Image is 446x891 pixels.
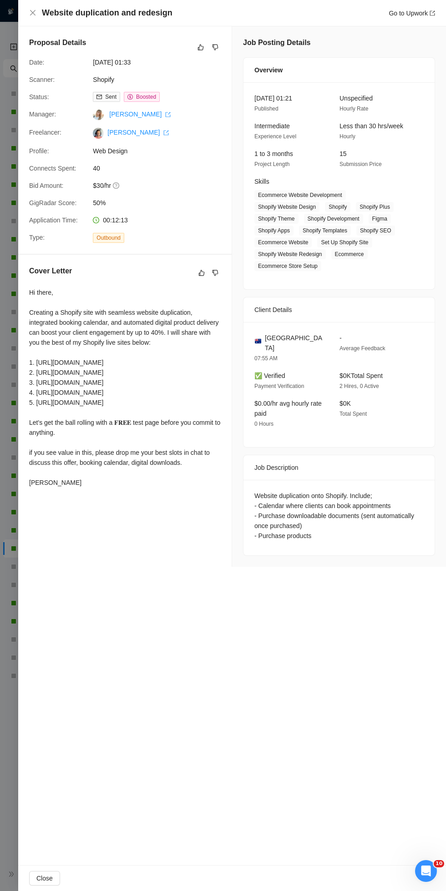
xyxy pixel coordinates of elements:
[254,161,289,167] span: Project Length
[340,383,379,389] span: 2 Hires, 0 Active
[127,94,133,100] span: dollar
[29,129,61,136] span: Freelancer:
[136,94,156,100] span: Boosted
[29,9,36,16] span: close
[210,42,221,53] button: dislike
[254,383,304,389] span: Payment Verification
[165,112,171,117] span: export
[317,237,372,247] span: Set Up Shopify Site
[254,261,321,271] span: Ecommerce Store Setup
[340,133,355,140] span: Hourly
[29,266,72,277] h5: Cover Letter
[254,150,293,157] span: 1 to 3 months
[29,59,44,66] span: Date:
[29,216,78,224] span: Application Time:
[340,95,373,102] span: Unspecified
[29,9,36,17] button: Close
[254,95,292,102] span: [DATE] 01:21
[163,130,169,136] span: export
[29,93,49,101] span: Status:
[93,128,104,139] img: c1pOUdFQXQHPy4GMfJXGTqN0VwErOl3XwRwTWUxDBlNYoaRh0BS3eA05KFDRsnEtuA
[29,199,76,206] span: GigRadar Score:
[340,161,382,167] span: Submission Price
[430,10,435,16] span: export
[36,873,53,883] span: Close
[340,150,347,157] span: 15
[93,181,229,191] span: $30/hr
[299,226,351,236] span: Shopify Templates
[29,111,56,118] span: Manager:
[96,94,102,100] span: mail
[254,202,319,212] span: Shopify Website Design
[29,76,55,83] span: Scanner:
[93,217,99,223] span: clock-circle
[434,860,444,867] span: 10
[29,871,60,886] button: Close
[255,338,261,344] img: 🇦🇺
[325,202,350,212] span: Shopify
[103,216,128,224] span: 00:12:13
[212,269,218,277] span: dislike
[93,75,229,85] span: Shopify
[254,297,424,322] div: Client Details
[340,106,368,112] span: Hourly Rate
[29,182,64,189] span: Bid Amount:
[29,147,49,155] span: Profile:
[29,287,221,488] div: Hi there, Creating a Shopify site with seamless website duplication, integrated booking calendar,...
[243,37,310,48] h5: Job Posting Details
[109,111,171,118] a: [PERSON_NAME] export
[356,202,394,212] span: Shopify Plus
[340,411,367,417] span: Total Spent
[93,146,229,156] span: Web Design
[304,214,363,224] span: Shopify Development
[389,10,435,17] a: Go to Upworkexport
[29,165,76,172] span: Connects Spent:
[42,7,172,19] h4: Website duplication and redesign
[254,178,269,185] span: Skills
[254,122,290,130] span: Intermediate
[212,44,218,51] span: dislike
[356,226,395,236] span: Shopify SEO
[198,269,205,277] span: like
[340,372,383,379] span: $0K Total Spent
[210,267,221,278] button: dislike
[415,860,437,882] iframe: Intercom live chat
[93,163,229,173] span: 40
[254,133,296,140] span: Experience Level
[93,233,124,243] span: Outbound
[340,334,342,342] span: -
[254,190,346,200] span: Ecommerce Website Development
[254,226,294,236] span: Shopify Apps
[254,106,279,112] span: Published
[29,37,86,48] h5: Proposal Details
[331,249,368,259] span: Ecommerce
[113,182,120,189] span: question-circle
[369,214,391,224] span: Figma
[29,234,45,241] span: Type:
[254,455,424,480] div: Job Description
[195,42,206,53] button: like
[340,400,351,407] span: $0K
[105,94,117,100] span: Sent
[254,491,424,541] div: Website duplication onto Shopify. Include; - Calendar where clients can book appointments - Purch...
[254,372,285,379] span: ✅ Verified
[254,214,299,224] span: Shopify Theme
[107,129,169,136] a: [PERSON_NAME] export
[198,44,204,51] span: like
[254,355,278,362] span: 07:55 AM
[93,57,229,67] span: [DATE] 01:33
[254,400,322,417] span: $0.00/hr avg hourly rate paid
[254,249,326,259] span: Shopify Website Redesign
[265,333,325,353] span: [GEOGRAPHIC_DATA]
[196,267,207,278] button: like
[340,122,403,130] span: Less than 30 hrs/week
[340,345,385,352] span: Average Feedback
[93,198,229,208] span: 50%
[254,421,274,427] span: 0 Hours
[254,65,283,75] span: Overview
[254,237,312,247] span: Ecommerce Website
